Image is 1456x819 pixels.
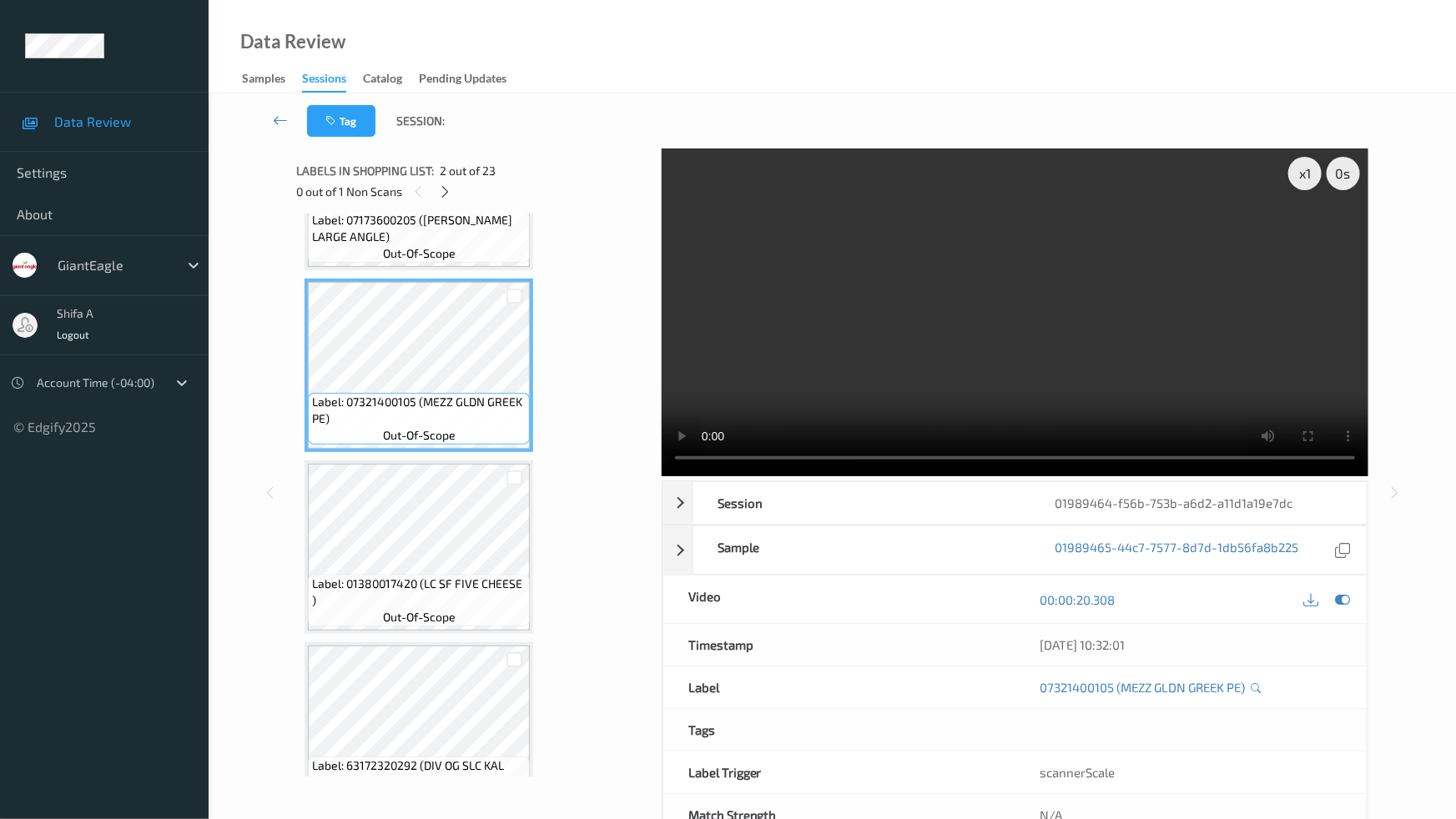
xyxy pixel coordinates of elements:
div: scannerScale [1015,751,1367,793]
div: Catalog [363,70,402,91]
div: 01989464-f56b-753b-a6d2-a11d1a19e7dc [1030,482,1367,524]
span: Label: 63172320292 (DIV OG SLC KAL OLV) [312,757,526,791]
div: Data Review [240,33,345,50]
div: 0 out of 1 Non Scans [296,181,650,202]
div: Label [663,666,1015,708]
span: Label: 07321400105 (MEZZ GLDN GREEK PE) [312,394,526,427]
a: 00:00:20.308 [1040,591,1115,608]
div: Sample01989465-44c7-7577-8d7d-1db56fa8b225 [663,525,1368,575]
button: Tag [307,105,375,137]
div: Tags [663,709,1015,751]
span: out-of-scope [383,427,456,444]
div: Timestamp [663,624,1015,666]
span: Session: [396,113,445,129]
span: out-of-scope [383,245,456,262]
a: Samples [242,68,302,91]
div: Session [693,482,1030,524]
a: 01989465-44c7-7577-8d7d-1db56fa8b225 [1055,539,1298,561]
a: Catalog [363,68,419,91]
div: Sessions [302,70,346,93]
span: Label: 07173600205 ([PERSON_NAME] LARGE ANGLE) [312,212,526,245]
div: 0 s [1327,157,1360,190]
div: Samples [242,70,285,91]
div: Sample [693,526,1030,574]
span: Label: 01380017420 (LC SF FIVE CHEESE ) [312,575,526,609]
div: Video [663,575,1015,623]
div: Pending Updates [419,70,506,91]
span: 2 out of 23 [440,163,496,179]
a: Sessions [302,68,363,93]
span: Labels in shopping list: [296,163,434,179]
span: out-of-scope [383,609,456,626]
a: 07321400105 (MEZZ GLDN GREEK PE) [1040,679,1245,696]
div: Label Trigger [663,751,1015,793]
a: Pending Updates [419,68,523,91]
div: Session01989464-f56b-753b-a6d2-a11d1a19e7dc [663,481,1368,525]
div: x 1 [1288,157,1322,190]
div: [DATE] 10:32:01 [1040,636,1342,653]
